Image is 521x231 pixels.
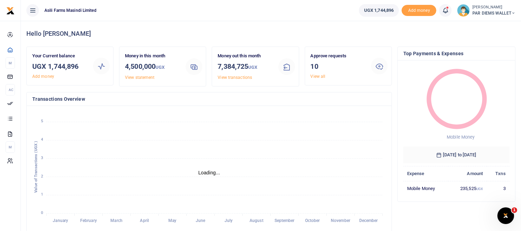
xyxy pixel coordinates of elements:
a: Add money [402,7,436,13]
th: Txns [487,166,510,181]
tspan: April [140,218,149,223]
a: Add money [32,74,54,79]
p: Your Current balance [32,52,87,60]
h3: 10 [311,61,366,72]
tspan: December [359,218,378,223]
tspan: July [225,218,233,223]
h3: UGX 1,744,896 [32,61,87,72]
a: View transactions [218,75,252,80]
td: 3 [487,181,510,196]
a: View all [311,74,326,79]
h6: [DATE] to [DATE] [403,147,510,163]
iframe: Intercom live chat [497,207,514,224]
a: View statement [125,75,154,80]
tspan: 4 [41,137,43,142]
li: M [6,57,15,69]
tspan: March [110,218,123,223]
img: logo-small [6,7,15,15]
tspan: May [168,218,176,223]
p: Money out this month [218,52,273,60]
tspan: August [250,218,263,223]
td: Mobile Money [403,181,448,196]
tspan: 2 [41,174,43,179]
li: M [6,141,15,153]
tspan: October [305,218,320,223]
li: Toup your wallet [402,5,436,16]
text: Value of Transactions (UGX ) [34,141,38,193]
small: [PERSON_NAME] [472,5,515,10]
a: profile-user [PERSON_NAME] PAR DIEMS WALLET [457,4,515,17]
text: Loading... [198,170,220,175]
small: UGX [248,65,257,70]
span: UGX 1,744,896 [364,7,394,14]
a: UGX 1,744,896 [359,4,399,17]
h3: 4,500,000 [125,61,180,73]
p: Money in this month [125,52,180,60]
tspan: September [275,218,295,223]
h4: Transactions Overview [32,95,386,103]
h4: Hello [PERSON_NAME] [26,30,515,38]
tspan: January [53,218,68,223]
h3: 7,384,725 [218,61,273,73]
tspan: June [196,218,205,223]
tspan: 1 [41,192,43,197]
span: 1 [512,207,517,213]
img: profile-user [457,4,470,17]
span: Add money [402,5,436,16]
th: Expense [403,166,448,181]
td: 235,525 [448,181,487,196]
li: Ac [6,84,15,96]
span: Asili Farms Masindi Limited [42,7,99,14]
tspan: November [331,218,351,223]
tspan: 0 [41,211,43,215]
p: Approve requests [311,52,366,60]
tspan: 5 [41,119,43,124]
a: logo-small logo-large logo-large [6,8,15,13]
tspan: February [80,218,97,223]
small: UGX [156,65,165,70]
tspan: 3 [41,156,43,160]
li: Wallet ballance [356,4,402,17]
th: Amount [448,166,487,181]
span: PAR DIEMS WALLET [472,10,515,16]
h4: Top Payments & Expenses [403,50,510,57]
span: Mobile Money [447,134,474,140]
small: UGX [476,187,483,191]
